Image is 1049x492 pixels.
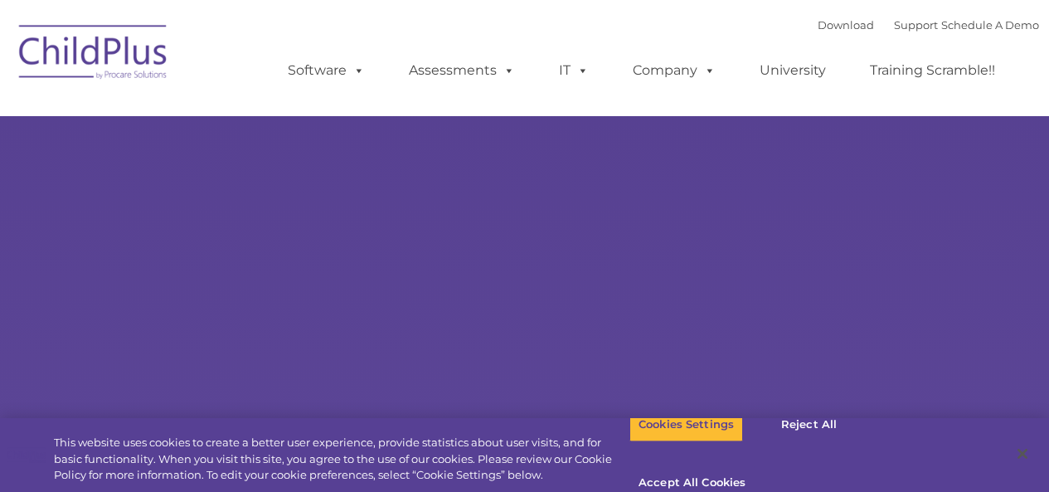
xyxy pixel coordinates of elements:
button: Cookies Settings [629,407,743,442]
a: Software [271,54,381,87]
a: University [743,54,843,87]
font: | [818,18,1039,32]
a: Training Scramble!! [853,54,1012,87]
div: This website uses cookies to create a better user experience, provide statistics about user visit... [54,435,629,484]
button: Close [1004,436,1041,472]
a: Support [894,18,938,32]
button: Reject All [757,407,861,442]
a: IT [542,54,605,87]
a: Download [818,18,874,32]
a: Company [616,54,732,87]
a: Schedule A Demo [941,18,1039,32]
a: Assessments [392,54,532,87]
img: ChildPlus by Procare Solutions [11,13,177,96]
